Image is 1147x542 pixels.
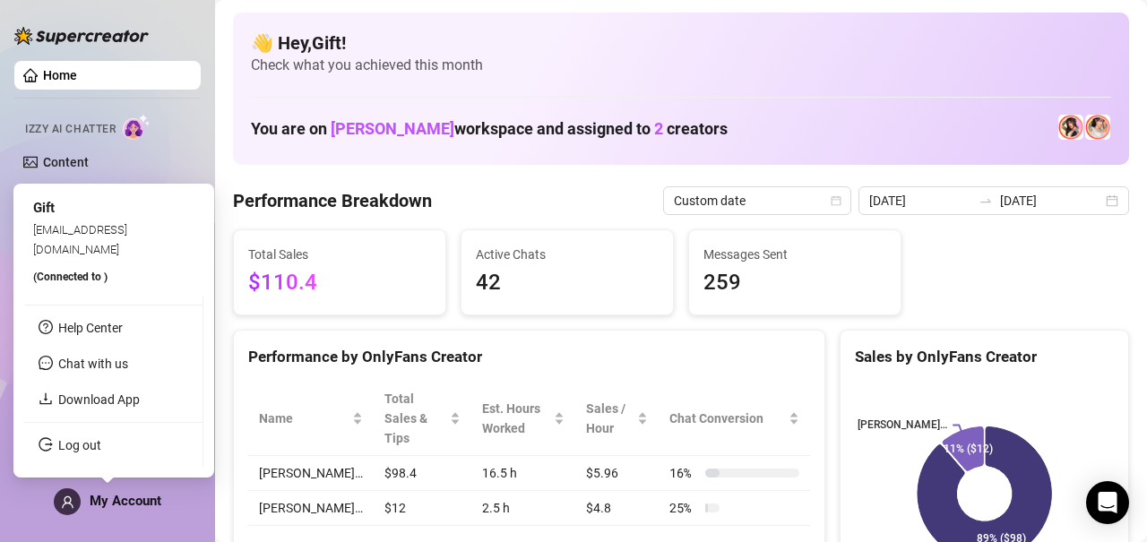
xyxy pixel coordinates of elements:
span: 16 % [669,463,698,483]
div: Open Intercom Messenger [1086,481,1129,524]
a: Help Center [58,321,123,335]
span: calendar [831,195,841,206]
a: Log out [58,438,101,452]
span: [EMAIL_ADDRESS][DOMAIN_NAME] [33,222,127,255]
td: $5.96 [575,456,659,491]
a: Download App [58,392,140,407]
th: Sales / Hour [575,382,659,456]
td: $12 [374,491,471,526]
td: [PERSON_NAME]… [248,456,374,491]
span: (Connected to ) [33,271,108,283]
span: Sales / Hour [586,399,634,438]
input: End date [1000,191,1102,211]
span: 259 [703,266,886,300]
td: 2.5 h [471,491,575,526]
input: Start date [869,191,971,211]
span: Izzy AI Chatter [25,121,116,138]
img: AI Chatter [123,114,151,140]
td: [PERSON_NAME]… [248,491,374,526]
span: 42 [476,266,659,300]
span: to [979,194,993,208]
td: $4.8 [575,491,659,526]
h4: 👋 Hey, Gift ! [251,30,1111,56]
li: Log out [24,431,203,460]
img: Holly [1058,115,1083,140]
th: Total Sales & Tips [374,382,471,456]
h4: Performance Breakdown [233,188,432,213]
span: My Account [90,493,161,509]
span: Name [259,409,349,428]
span: Total Sales & Tips [384,389,446,448]
span: $110.4 [248,266,431,300]
span: Custom date [674,187,841,214]
span: Messages Sent [703,245,886,264]
h1: You are on workspace and assigned to creators [251,119,728,139]
span: swap-right [979,194,993,208]
a: Home [43,68,77,82]
span: Active Chats [476,245,659,264]
span: Gift [33,200,55,216]
div: Est. Hours Worked [482,399,550,438]
img: logo-BBDzfeDw.svg [14,27,149,45]
span: Chat Conversion [669,409,785,428]
img: 𝖍𝖔𝖑𝖑𝖞 [1085,115,1110,140]
div: Performance by OnlyFans Creator [248,345,810,369]
th: Name [248,382,374,456]
span: Check what you achieved this month [251,56,1111,75]
span: 25 % [669,498,698,518]
span: [PERSON_NAME] [331,119,454,138]
th: Chat Conversion [659,382,810,456]
span: user [61,495,74,509]
a: Content [43,155,89,169]
div: Sales by OnlyFans Creator [855,345,1114,369]
span: Total Sales [248,245,431,264]
text: [PERSON_NAME]… [858,419,948,432]
td: 16.5 h [471,456,575,491]
span: 2 [654,119,663,138]
span: Chat with us [58,357,128,371]
td: $98.4 [374,456,471,491]
span: message [39,356,53,370]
